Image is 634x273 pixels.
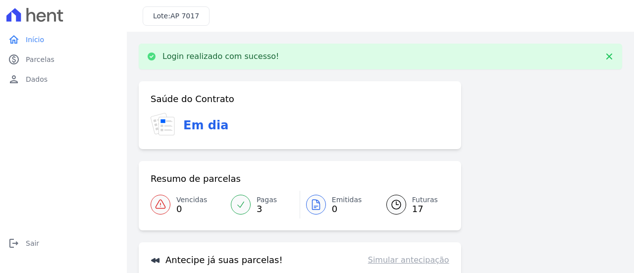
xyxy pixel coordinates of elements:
span: Vencidas [176,195,207,205]
span: Futuras [412,195,438,205]
a: paidParcelas [4,50,123,69]
span: Início [26,35,44,45]
a: Vencidas 0 [151,191,225,218]
i: logout [8,237,20,249]
span: Pagas [257,195,277,205]
a: personDados [4,69,123,89]
span: 17 [412,205,438,213]
a: logoutSair [4,233,123,253]
a: Futuras 17 [374,191,449,218]
a: homeInício [4,30,123,50]
h3: Saúde do Contrato [151,93,234,105]
span: Sair [26,238,39,248]
span: 3 [257,205,277,213]
a: Simular antecipação [368,254,449,266]
a: Emitidas 0 [300,191,374,218]
span: Parcelas [26,55,54,64]
p: Login realizado com sucesso! [162,52,279,61]
i: paid [8,54,20,65]
i: person [8,73,20,85]
h3: Resumo de parcelas [151,173,241,185]
span: 0 [176,205,207,213]
h3: Lote: [153,11,199,21]
span: AP 7017 [170,12,199,20]
span: Emitidas [332,195,362,205]
i: home [8,34,20,46]
h3: Em dia [183,116,228,134]
span: Dados [26,74,48,84]
span: 0 [332,205,362,213]
a: Pagas 3 [225,191,300,218]
h3: Antecipe já suas parcelas! [151,254,283,266]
